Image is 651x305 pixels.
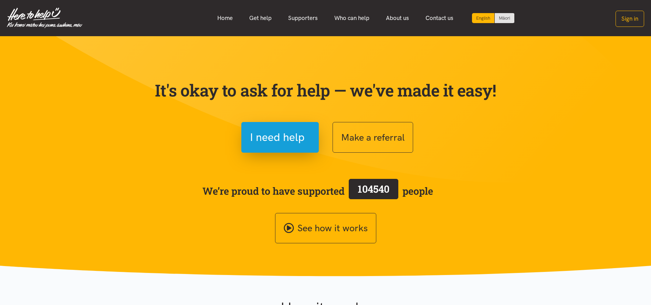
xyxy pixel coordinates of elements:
div: Language toggle [472,13,515,23]
img: Home [7,8,82,28]
a: Who can help [326,11,378,26]
a: Supporters [280,11,326,26]
button: I need help [241,122,319,153]
span: 104540 [358,182,389,195]
a: 104540 [345,177,402,204]
div: Current language [472,13,495,23]
a: About us [378,11,417,26]
a: See how it works [275,213,376,244]
span: I need help [250,129,305,146]
a: Home [209,11,241,26]
a: Get help [241,11,280,26]
button: Make a referral [333,122,413,153]
button: Sign in [616,11,644,27]
a: Contact us [417,11,462,26]
span: We’re proud to have supported people [202,177,433,204]
a: Switch to Te Reo Māori [495,13,514,23]
p: It's okay to ask for help — we've made it easy! [154,80,498,100]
